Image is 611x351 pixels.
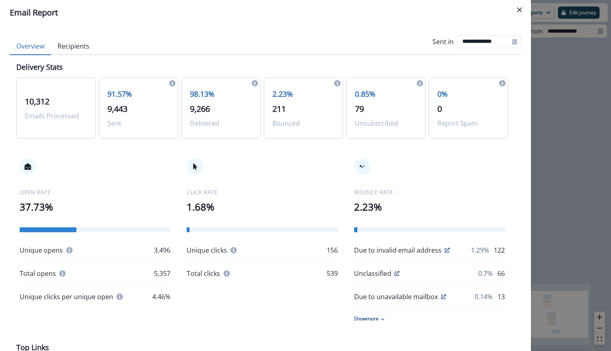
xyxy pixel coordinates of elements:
[190,118,252,128] p: Delivered
[272,89,334,100] p: 2.23%
[152,292,170,302] p: 4.46%
[20,188,170,196] p: OPEN RATE
[272,118,334,128] p: Bounced
[10,7,521,19] div: Email Report
[190,89,252,100] p: 98.13%
[355,118,417,128] p: Unsubscribed
[494,245,505,255] p: 122
[355,103,364,114] span: 79
[25,111,87,121] p: Emails Processed
[272,103,286,114] span: 211
[471,245,489,255] p: 1.29%
[513,3,526,16] button: Close
[190,103,210,114] span: 9,266
[154,245,170,255] p: 3,496
[437,103,442,114] span: 0
[433,37,454,47] p: Sent in
[497,292,505,302] p: 13
[187,269,220,278] p: Total clicks
[187,200,337,214] p: 1.68%
[20,269,56,278] p: Total opens
[354,292,438,302] p: Due to unavailable mailbox
[107,118,169,128] p: Sent
[10,38,51,55] button: Overview
[354,188,505,196] p: BOUNCE RATE
[327,245,338,255] p: 156
[107,103,127,114] span: 9,443
[478,269,493,278] p: 0.7%
[355,89,417,100] p: 0.85%
[51,38,96,55] button: Recipients
[354,245,442,255] p: Due to invalid email address
[154,269,170,278] p: 5,357
[107,89,169,100] p: 91.57%
[16,62,63,73] p: Delivery Stats
[354,315,379,322] p: Show more
[327,269,338,278] p: 539
[497,269,505,278] p: 66
[437,118,500,128] p: Report Spam
[20,200,170,214] p: 37.73%
[20,245,63,255] p: Unique opens
[187,188,337,196] p: CLICK RATE
[354,269,391,278] p: Unclassified
[25,96,49,107] span: 10,312
[20,292,113,302] p: Unique clicks per unique open
[437,89,500,100] p: 0%
[475,292,493,302] p: 0.14%
[354,200,505,214] p: 2.23%
[187,245,227,255] p: Unique clicks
